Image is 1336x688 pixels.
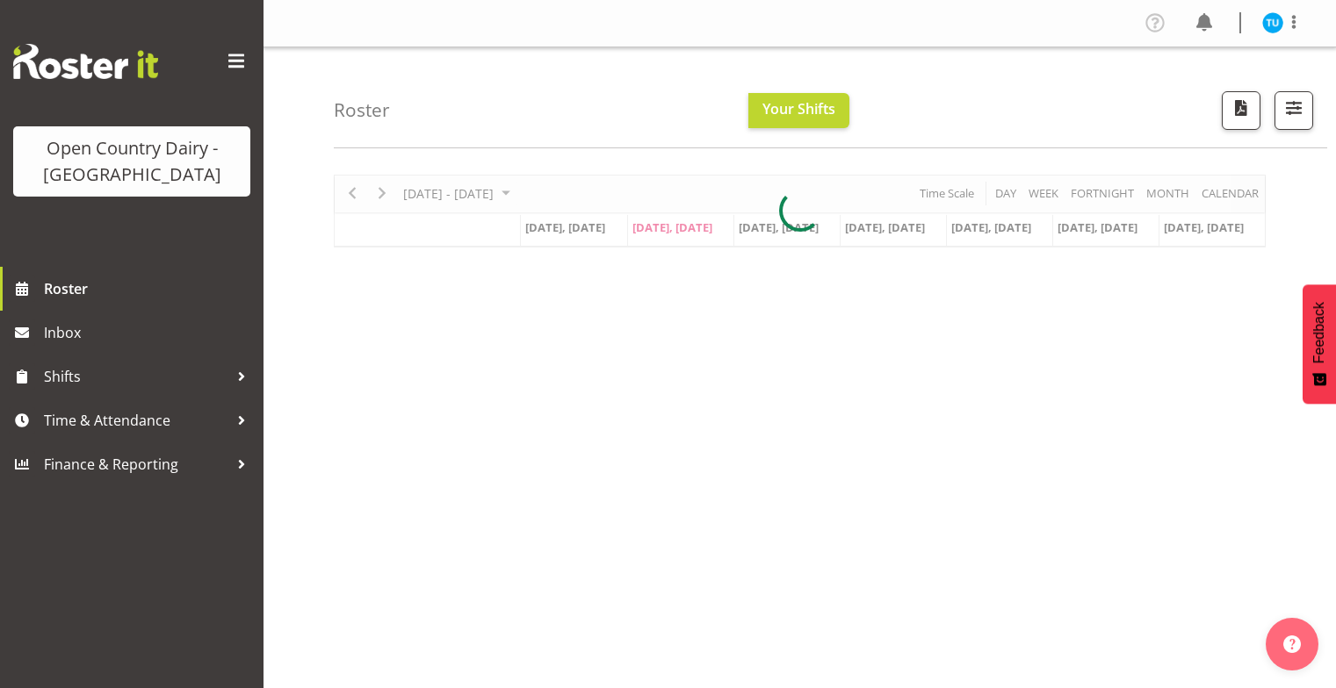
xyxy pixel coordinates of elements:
h4: Roster [334,100,390,120]
img: help-xxl-2.png [1283,635,1301,653]
span: Inbox [44,319,255,346]
button: Filter Shifts [1275,91,1313,130]
span: Your Shifts [762,99,835,118]
span: Roster [44,276,255,302]
img: tania-unahi7482.jpg [1262,12,1283,33]
span: Time & Attendance [44,407,228,434]
img: Rosterit website logo [13,44,158,79]
div: Open Country Dairy - [GEOGRAPHIC_DATA] [31,135,233,188]
button: Download a PDF of the roster according to the set date range. [1222,91,1260,130]
span: Feedback [1311,302,1327,363]
span: Finance & Reporting [44,451,228,477]
button: Feedback - Show survey [1303,284,1336,404]
span: Shifts [44,363,228,390]
button: Your Shifts [748,93,849,128]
